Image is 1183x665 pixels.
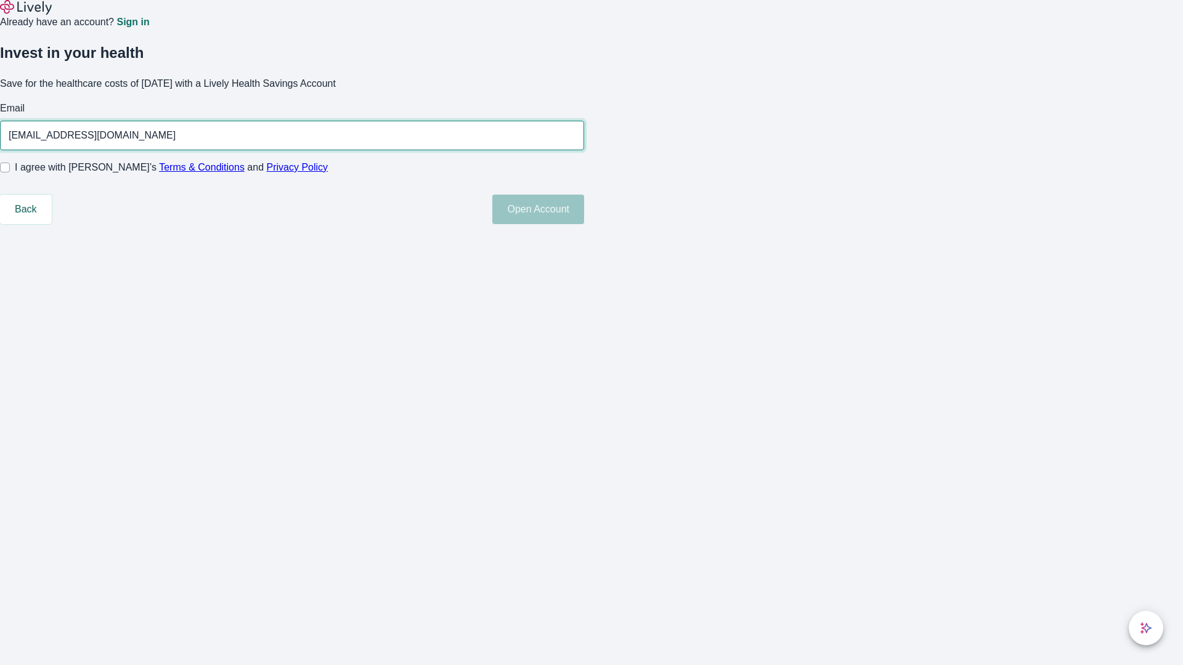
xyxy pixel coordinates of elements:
[267,162,328,172] a: Privacy Policy
[1140,622,1152,634] svg: Lively AI Assistant
[15,160,328,175] span: I agree with [PERSON_NAME]’s and
[159,162,245,172] a: Terms & Conditions
[116,17,149,27] a: Sign in
[1129,611,1163,645] button: chat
